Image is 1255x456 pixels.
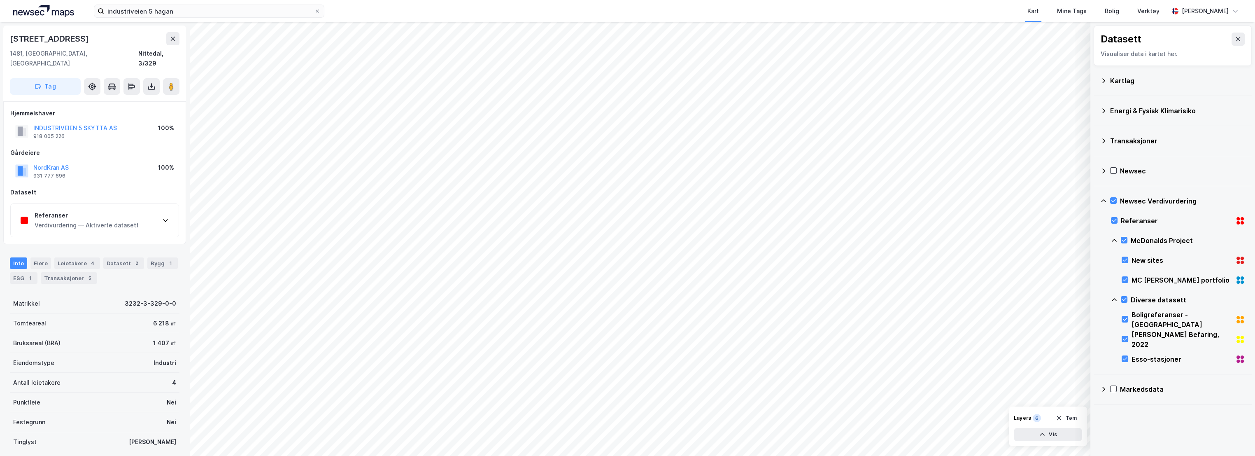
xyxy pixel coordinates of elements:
div: Festegrunn [13,417,45,427]
div: [PERSON_NAME] Befaring, 2022 [1132,330,1232,349]
div: Diverse datasett [1131,295,1245,305]
div: Transaksjoner [41,272,97,284]
div: Energi & Fysisk Klimarisiko [1110,106,1245,116]
div: 4 [88,259,97,267]
button: Vis [1014,428,1082,441]
div: Markedsdata [1120,384,1245,394]
div: 2 [133,259,141,267]
div: 1 [166,259,175,267]
div: Antall leietakere [13,378,61,388]
div: 5 [86,274,94,282]
div: Transaksjoner [1110,136,1245,146]
div: Eiendomstype [13,358,54,368]
div: Gårdeiere [10,148,179,158]
div: 931 777 696 [33,173,65,179]
div: Punktleie [13,398,40,407]
div: Esso-stasjoner [1132,354,1232,364]
div: 3232-3-329-0-0 [125,299,176,309]
div: [PERSON_NAME] [129,437,176,447]
div: 4 [172,378,176,388]
div: [PERSON_NAME] [1182,6,1229,16]
div: Kontrollprogram for chat [1214,416,1255,456]
input: Søk på adresse, matrikkel, gårdeiere, leietakere eller personer [104,5,314,17]
button: Tøm [1050,412,1082,425]
div: Nei [167,417,176,427]
div: Datasett [1101,33,1141,46]
div: Tomteareal [13,318,46,328]
div: Newsec [1120,166,1245,176]
div: 1481, [GEOGRAPHIC_DATA], [GEOGRAPHIC_DATA] [10,49,138,68]
div: ESG [10,272,37,284]
div: Info [10,257,27,269]
img: logo.a4113a55bc3d86da70a041830d287a7e.svg [13,5,74,17]
div: 6 218 ㎡ [153,318,176,328]
div: 1 407 ㎡ [153,338,176,348]
div: Leietakere [54,257,100,269]
div: 1 [26,274,34,282]
div: Bruksareal (BRA) [13,338,61,348]
div: 100% [158,163,174,173]
button: Tag [10,78,81,95]
div: Datasett [103,257,144,269]
div: Hjemmelshaver [10,108,179,118]
div: 6 [1033,414,1041,422]
div: [STREET_ADDRESS] [10,32,91,45]
div: Bygg [147,257,178,269]
iframe: Chat Widget [1214,416,1255,456]
div: Boligreferanser - [GEOGRAPHIC_DATA] [1132,310,1232,330]
div: Verktøy [1137,6,1160,16]
div: McDonalds Project [1131,236,1245,246]
div: Nei [167,398,176,407]
div: Eiere [30,257,51,269]
div: Bolig [1105,6,1119,16]
div: Kartlag [1110,76,1245,86]
div: 100% [158,123,174,133]
div: Industri [154,358,176,368]
div: Nittedal, 3/329 [138,49,179,68]
div: Visualiser data i kartet her. [1101,49,1245,59]
div: MC [PERSON_NAME] portfolio [1132,275,1232,285]
div: Referanser [1121,216,1232,226]
div: Matrikkel [13,299,40,309]
div: 918 005 226 [33,133,65,140]
div: Newsec Verdivurdering [1120,196,1245,206]
div: Tinglyst [13,437,37,447]
div: Datasett [10,187,179,197]
div: Verdivurdering — Aktiverte datasett [35,220,139,230]
div: Mine Tags [1057,6,1087,16]
div: Kart [1027,6,1039,16]
div: New sites [1132,255,1232,265]
div: Layers [1014,415,1031,421]
div: Referanser [35,210,139,220]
